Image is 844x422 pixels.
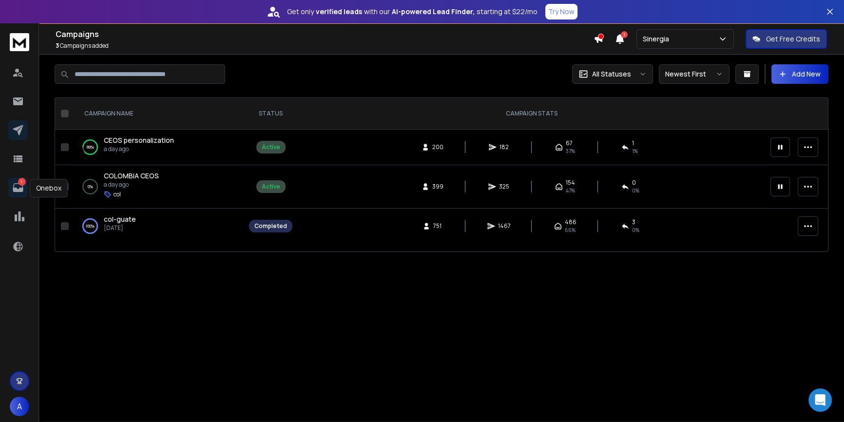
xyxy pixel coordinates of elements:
img: logo [10,33,29,51]
span: 3 [632,218,635,226]
p: 100 % [86,221,95,231]
p: All Statuses [592,69,631,79]
th: CAMPAIGN NAME [73,98,243,130]
a: 1 [8,178,28,197]
p: [DATE] [104,224,136,232]
span: 182 [499,143,509,151]
td: 100%col-guate[DATE] [73,209,243,244]
span: 0 % [632,187,639,194]
button: Newest First [659,64,729,84]
div: Active [262,143,280,151]
a: CEOS personalization [104,135,174,145]
td: 0%COLOMBIA CEOSa day agocol [73,165,243,209]
span: 37 % [566,147,575,155]
p: 1 [18,178,26,186]
h1: Campaigns [56,28,594,40]
span: 154 [566,179,575,187]
span: 1 [632,139,634,147]
td: 89%CEOS personalizationa day ago [73,130,243,165]
span: COLOMBIA CEOS [104,171,159,180]
a: col-guate [104,214,136,224]
span: 0 [632,179,636,187]
div: Onebox [30,179,68,197]
p: Sinergia [643,34,673,44]
button: Get Free Credits [746,29,827,49]
button: A [10,397,29,416]
strong: verified leads [316,7,362,17]
p: a day ago [104,145,174,153]
span: 399 [432,183,443,191]
strong: AI-powered Lead Finder, [392,7,475,17]
span: 3 [56,41,59,50]
div: Completed [254,222,287,230]
span: 1 % [632,147,638,155]
button: Add New [771,64,828,84]
a: COLOMBIA CEOS [104,171,159,181]
p: Try Now [548,7,575,17]
span: 1 [621,31,628,38]
button: Try Now [545,4,577,19]
p: Get Free Credits [766,34,820,44]
span: 751 [433,222,443,230]
span: 67 [566,139,573,147]
p: 89 % [87,142,94,152]
p: 0 % [88,182,93,192]
span: 1467 [498,222,511,230]
th: CAMPAIGN STATS [298,98,765,130]
span: 486 [565,218,576,226]
p: Campaigns added [56,42,594,50]
span: 325 [499,183,509,191]
span: 0 % [632,226,639,234]
div: Active [262,183,280,191]
span: 200 [432,143,443,151]
th: STATUS [243,98,298,130]
div: Open Intercom Messenger [808,388,832,412]
span: 66 % [565,226,575,234]
p: Get only with our starting at $22/mo [287,7,537,17]
p: col [114,191,121,198]
span: 47 % [566,187,575,194]
p: a day ago [104,181,159,189]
